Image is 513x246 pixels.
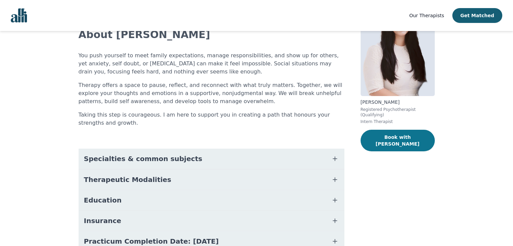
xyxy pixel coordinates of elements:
span: Education [84,195,122,205]
p: You push yourself to meet family expectations, manage responsibilities, and show up for others, y... [79,52,344,76]
button: Book with [PERSON_NAME] [361,130,435,151]
p: Therapy offers a space to pause, reflect, and reconnect with what truly matters. Together, we wil... [79,81,344,105]
button: Therapeutic Modalities [79,170,344,190]
p: Registered Psychotherapist (Qualifying) [361,107,435,118]
button: Specialties & common subjects [79,149,344,169]
p: [PERSON_NAME] [361,99,435,105]
img: alli logo [11,8,27,23]
span: Therapeutic Modalities [84,175,171,184]
p: Taking this step is courageous. I am here to support you in creating a path that honours your str... [79,111,344,127]
a: Our Therapists [409,11,444,20]
button: Get Matched [452,8,502,23]
span: Specialties & common subjects [84,154,202,163]
span: Practicum Completion Date: [DATE] [84,237,219,246]
button: Education [79,190,344,210]
span: Insurance [84,216,121,225]
span: Our Therapists [409,13,444,18]
p: Intern Therapist [361,119,435,124]
button: Insurance [79,211,344,231]
h2: About [PERSON_NAME] [79,29,344,41]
